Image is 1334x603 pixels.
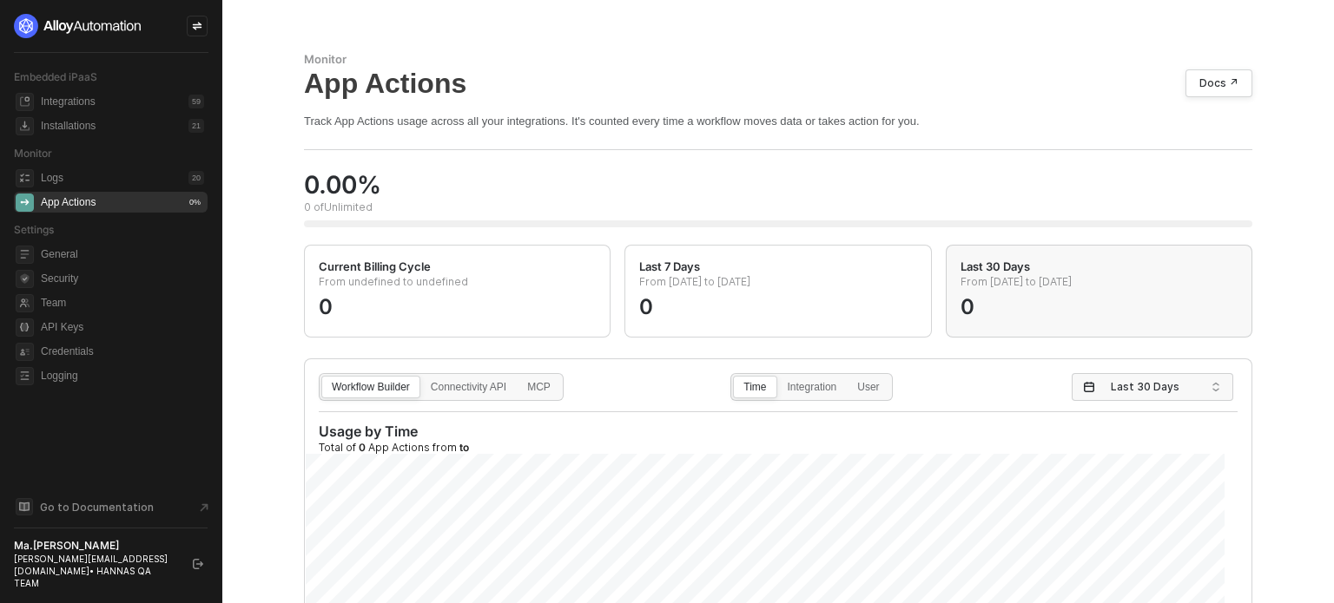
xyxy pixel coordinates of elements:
div: App Actions [41,195,96,210]
span: 0 [359,441,366,454]
div: Logs [41,171,63,186]
div: Current Billing Cycle [319,259,431,274]
span: documentation [16,498,33,515]
span: document-arrow [195,499,213,516]
span: Settings [14,223,54,236]
div: 21 [188,119,204,133]
span: installations [16,117,34,135]
div: 20 [188,171,204,185]
span: integrations [16,93,34,111]
img: logo [14,14,142,38]
a: Docs ↗ [1185,69,1252,97]
a: logo [14,14,208,38]
span: Credentials [41,341,204,362]
span: Team [41,292,204,313]
span: to [459,441,469,454]
div: Connectivity API [421,382,516,410]
span: logout [193,559,203,569]
div: 0 [961,284,1238,311]
div: 0 % [186,195,204,209]
p: From [DATE] to [DATE] [639,275,916,296]
div: Last 30 Days [961,259,1030,274]
span: credentials [16,343,34,361]
div: Integration [778,382,847,410]
div: App Actions [304,67,1252,100]
span: team [16,294,34,312]
span: Embedded iPaaS [14,70,97,83]
div: User [848,382,888,410]
p: From undefined to undefined [319,275,596,296]
span: general [16,246,34,264]
span: Last 30 Days [1111,374,1201,400]
a: Knowledge Base [14,496,208,517]
span: icon-app-actions [16,193,34,212]
div: Track App Actions usage across all your integrations. It's counted every time a workflow moves da... [304,114,1252,128]
div: Ma.[PERSON_NAME] [14,539,177,553]
div: 0 [319,284,596,311]
span: logging [16,367,34,385]
span: Monitor [14,147,52,160]
div: Total of App Actions from [319,441,1238,455]
div: Monitor [304,52,1252,67]
div: Integrations [41,95,96,109]
span: General [41,244,204,265]
div: Docs ↗ [1199,76,1238,90]
div: Usage by Time [319,423,1238,441]
div: [PERSON_NAME][EMAIL_ADDRESS][DOMAIN_NAME] • HANNAS QA TEAM [14,553,177,589]
div: 59 [188,95,204,108]
span: Security [41,268,204,289]
span: security [16,270,34,288]
div: Time [734,382,776,410]
span: icon-logs [16,169,34,187]
span: api-key [16,318,34,337]
div: Installations [41,119,96,134]
div: Last 7 Days [639,259,700,274]
span: Logging [41,365,204,386]
div: Workflow Builder [322,382,419,410]
span: Go to Documentation [40,500,154,515]
p: From [DATE] to [DATE] [961,275,1238,296]
div: MCP [518,382,560,410]
div: 0 [639,284,916,311]
div: 0 of Unlimited [304,200,381,214]
div: 0.00 % [304,171,381,200]
span: icon-swap [192,21,202,31]
span: API Keys [41,317,204,338]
